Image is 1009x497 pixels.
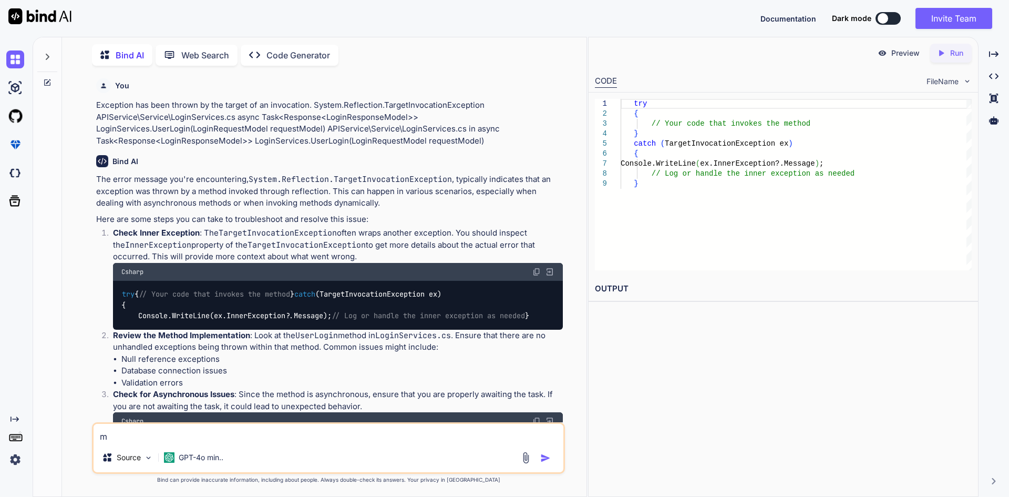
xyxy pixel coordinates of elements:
[950,48,963,58] p: Run
[595,129,607,139] div: 4
[545,267,554,277] img: Open in Browser
[112,156,138,167] h6: Bind AI
[113,228,200,238] strong: Check Inner Exception
[8,8,71,24] img: Bind AI
[122,290,135,299] span: try
[634,99,647,108] span: try
[634,139,656,148] span: catch
[651,169,854,178] span: // Log or handle the inner exception as needed
[6,79,24,97] img: ai-studio
[963,77,972,86] img: chevron down
[248,240,366,250] code: TargetInvocationException
[815,159,819,168] span: )
[113,330,563,353] p: : Look at the method in . Ensure that there are no unhandled exceptions being thrown within that ...
[94,424,563,443] textarea: m
[375,330,451,341] code: LoginServices.cs
[92,476,565,484] p: Bind can provide inaccurate information, including about people. Always double-check its answers....
[651,119,810,128] span: // Your code that invokes the method
[589,277,978,301] h2: OUTPUT
[113,227,563,263] p: : The often wraps another exception. You should inspect the property of the to get more details a...
[113,389,563,412] p: : Since the method is asynchronous, ensure that you are properly awaiting the task. If you are no...
[139,290,290,299] span: // Your code that invokes the method
[249,174,452,185] code: System.Reflection.TargetInvocationException
[125,240,191,250] code: InnerException
[819,159,823,168] span: ;
[295,330,338,341] code: UserLogin
[878,48,887,58] img: preview
[915,8,992,29] button: Invite Team
[532,268,541,276] img: copy
[621,159,696,168] span: Console.WriteLine
[294,290,315,299] span: catch
[634,109,638,118] span: {
[121,365,563,377] li: Database connection issues
[595,99,607,109] div: 1
[788,139,792,148] span: )
[332,311,525,320] span: // Log or handle the inner exception as needed
[116,49,144,62] p: Bind AI
[6,107,24,125] img: githubLight
[6,50,24,68] img: chat
[532,417,541,425] img: copy
[181,49,229,62] p: Web Search
[926,76,959,87] span: FileName
[595,75,617,88] div: CODE
[179,452,223,463] p: GPT-4o min..
[6,136,24,154] img: premium
[164,452,174,463] img: GPT-4o mini
[540,453,551,463] img: icon
[891,48,920,58] p: Preview
[595,179,607,189] div: 9
[144,453,153,462] img: Pick Models
[96,214,563,226] p: Here are some steps you can take to troubleshoot and resolve this issue:
[545,417,554,426] img: Open in Browser
[113,330,250,340] strong: Review the Method Implementation
[634,179,638,188] span: }
[634,149,638,158] span: {
[121,353,563,366] li: Null reference exceptions
[700,159,815,168] span: ex.InnerException?.Message
[595,169,607,179] div: 8
[121,289,530,321] code: { } (TargetInvocationException ex) { Console.WriteLine(ex.InnerException?.Message); }
[121,268,143,276] span: Csharp
[595,159,607,169] div: 7
[660,139,664,148] span: (
[113,389,234,399] strong: Check for Asynchronous Issues
[595,139,607,149] div: 5
[266,49,330,62] p: Code Generator
[6,164,24,182] img: darkCloudIdeIcon
[595,149,607,159] div: 6
[121,417,143,425] span: Csharp
[219,228,337,238] code: TargetInvocationException
[595,109,607,119] div: 2
[96,174,563,209] p: The error message you're encountering, , typically indicates that an exception was thrown by a me...
[520,452,532,464] img: attachment
[634,129,638,138] span: }
[6,451,24,469] img: settings
[695,159,699,168] span: (
[121,377,563,389] li: Validation errors
[96,99,563,147] p: Exception has been thrown by the target of an invocation. System.Reflection.TargetInvocationExcep...
[760,14,816,23] span: Documentation
[595,119,607,129] div: 3
[760,13,816,24] button: Documentation
[832,13,871,24] span: Dark mode
[115,80,129,91] h6: You
[117,452,141,463] p: Source
[665,139,788,148] span: TargetInvocationException ex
